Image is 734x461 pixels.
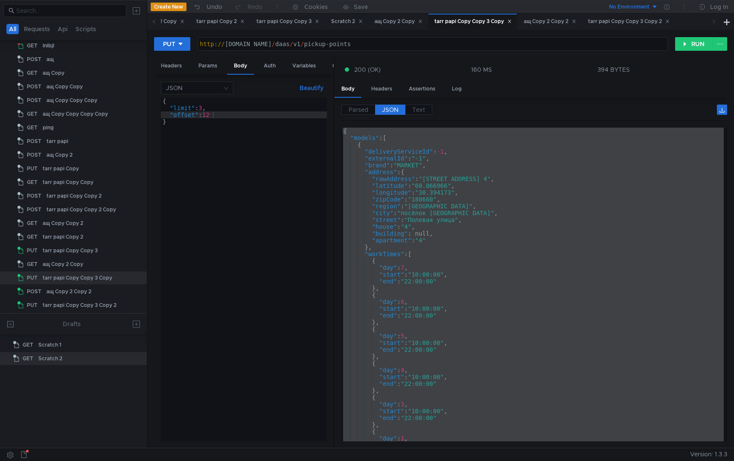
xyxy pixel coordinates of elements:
[47,190,102,202] div: tarr papi Copy Copy 2
[27,258,38,271] span: GET
[27,80,41,93] span: POST
[43,217,83,230] div: ащ Copy Copy 2
[402,81,442,97] div: Assertions
[27,108,38,120] span: GET
[27,271,38,284] span: PUT
[43,108,108,120] div: ащ Copy Copy Copy Copy
[27,162,38,175] span: PUT
[23,338,33,351] span: GET
[471,66,492,73] div: 160 MS
[27,67,38,79] span: GET
[27,203,41,216] span: POST
[27,135,41,148] span: POST
[47,53,54,66] div: ащ
[27,53,41,66] span: POST
[304,2,328,12] div: Cookies
[349,106,368,114] span: Parsed
[43,299,117,312] div: tarr papi Copy Copy 3 Copy 2
[326,58,354,74] div: Other
[43,244,98,257] div: tarr papi Copy Copy 3
[43,258,83,271] div: ащ Copy 2 Copy
[597,66,630,73] div: 394 BYTES
[27,176,38,189] span: GET
[296,83,327,93] button: Beautify
[412,106,425,114] span: Text
[21,24,52,34] button: Requests
[364,81,399,97] div: Headers
[38,338,61,351] div: Scratch 1
[27,244,38,257] span: PUT
[27,39,38,52] span: GET
[6,24,19,34] button: All
[27,121,38,134] span: GET
[38,352,62,365] div: Scratch 2
[27,190,41,202] span: POST
[257,58,283,74] div: Auth
[524,17,576,26] div: ащ Copy 2 Copy 2
[227,58,254,75] div: Body
[27,149,41,161] span: POST
[207,2,222,12] div: Undo
[675,37,713,51] button: RUN
[23,352,33,365] span: GET
[382,106,399,114] span: JSON
[354,4,368,10] div: Save
[196,17,245,26] div: tarr papi Copy 2
[27,217,38,230] span: GET
[434,17,512,26] div: tarr papi Copy Copy 3 Copy
[335,81,361,98] div: Body
[47,285,91,298] div: ащ Copy 2 Copy 2
[43,271,112,284] div: tarr papi Copy Copy 3 Copy
[331,17,363,26] div: Scratch 2
[690,448,727,461] span: Version: 1.3.3
[27,94,41,107] span: POST
[47,94,97,107] div: ащ Copy Copy Copy
[151,3,186,11] button: Create New
[43,230,83,243] div: tarr papi Copy 2
[445,81,469,97] div: Log
[354,65,381,74] span: 200 (OK)
[16,6,121,15] input: Search...
[47,80,83,93] div: ащ Copy Copy
[43,67,64,79] div: ащ Copy
[43,176,93,189] div: tarr papi Copy Copy
[43,162,79,175] div: tarr papi Copy
[609,3,650,11] div: No Environment
[47,203,116,216] div: tarr papi Copy Copy 2 Copy
[27,299,38,312] span: PUT
[43,121,54,134] div: ping
[27,230,38,243] span: GET
[47,135,68,148] div: tarr papi
[588,17,670,26] div: tarr papi Copy Copy 3 Copy 2
[192,58,224,74] div: Params
[248,2,262,12] div: Redo
[256,17,319,26] div: tarr papi Copy Copy 3
[154,37,190,51] button: PUT
[186,0,228,13] button: Undo
[228,0,268,13] button: Redo
[285,58,323,74] div: Variables
[710,2,728,12] div: Log In
[73,24,99,34] button: Scripts
[163,39,175,49] div: PUT
[375,17,423,26] div: ащ Copy 2 Copy
[154,58,189,74] div: Headers
[47,149,73,161] div: ащ Copy 2
[63,319,81,329] div: Drafts
[55,24,70,34] button: Api
[27,285,41,298] span: POST
[43,39,54,52] div: lnlbjl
